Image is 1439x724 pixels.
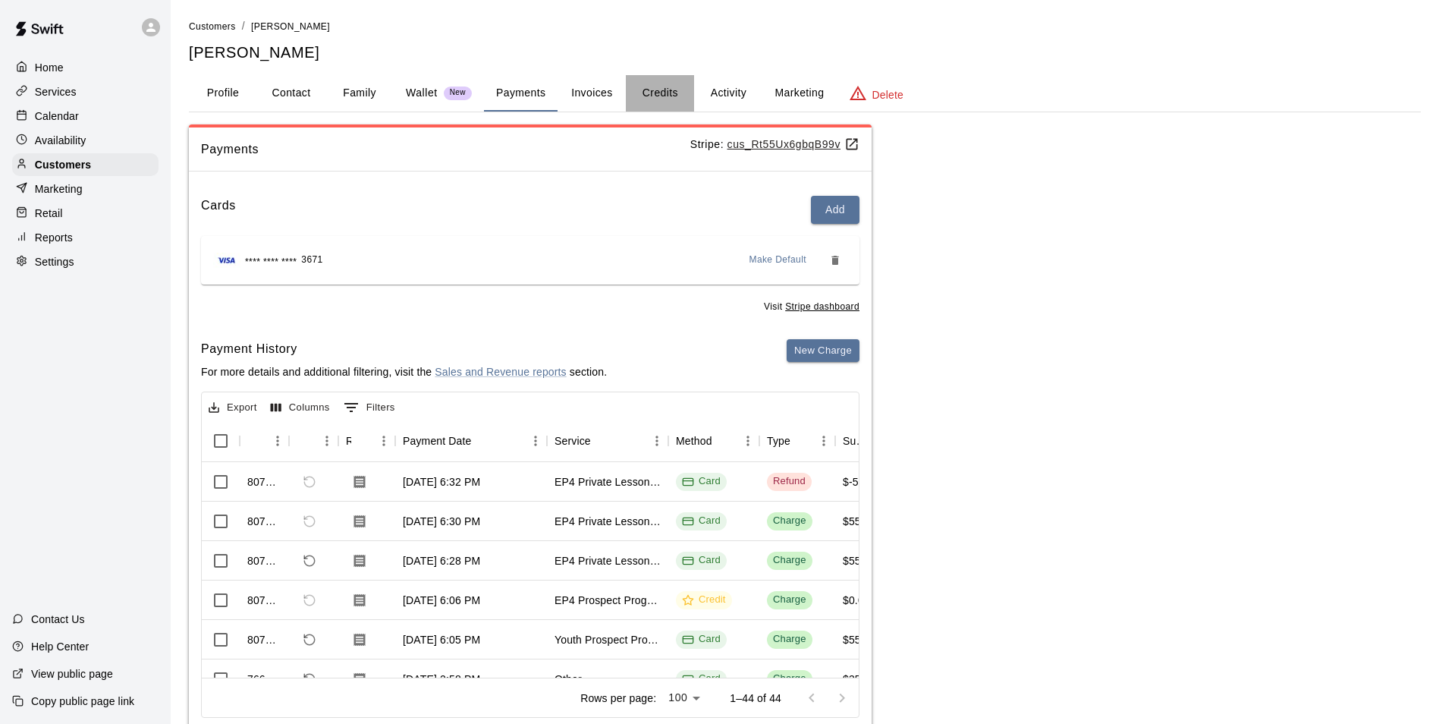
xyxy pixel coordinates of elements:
[251,21,330,32] span: [PERSON_NAME]
[444,88,472,98] span: New
[346,420,351,462] div: Receipt
[555,672,582,687] div: Other
[787,339,859,363] button: New Charge
[301,253,322,268] span: 3671
[289,420,338,462] div: Refund
[12,56,159,79] div: Home
[403,593,480,608] div: Sep 9, 2025, 6:06 PM
[242,18,245,34] li: /
[247,430,269,452] button: Sort
[406,85,438,101] p: Wallet
[297,508,322,534] span: This payment has already been refunded. The refund has ID 807517
[759,420,835,462] div: Type
[247,593,281,608] div: 807433
[727,138,859,150] u: cus_Rt55Ux6gbqB99v
[694,75,762,112] button: Activity
[843,420,867,462] div: Subtotal
[472,430,493,452] button: Sort
[773,672,806,686] div: Charge
[189,18,1421,35] nav: breadcrumb
[823,248,847,272] button: Remove
[773,514,806,528] div: Charge
[340,395,399,420] button: Show filters
[201,196,236,224] h6: Cards
[12,80,159,103] a: Services
[580,691,656,706] p: Rows per page:
[737,430,759,452] button: Menu
[31,694,134,709] p: Copy public page link
[555,474,661,489] div: EP4 Private Lesson Package – 5 Sessions
[773,553,806,568] div: Charge
[558,75,626,112] button: Invoices
[668,420,759,462] div: Method
[297,587,322,613] span: Refund payment
[730,691,781,706] p: 1–44 of 44
[773,632,806,647] div: Charge
[297,627,322,653] span: Refund payment
[325,75,394,112] button: Family
[346,508,373,535] button: Download Receipt
[662,687,705,709] div: 100
[12,105,159,127] a: Calendar
[547,420,668,462] div: Service
[189,75,1421,112] div: basic tabs example
[403,420,472,462] div: Payment Date
[555,593,661,608] div: EP4 Prospect Program ages 11-12
[297,469,322,495] span: Cannot refund a payment with type REFUND
[189,21,236,32] span: Customers
[247,474,281,489] div: 807517
[267,396,334,420] button: Select columns
[346,587,373,614] button: Download Receipt
[682,593,726,607] div: Credit
[555,632,661,647] div: Youth Prospect Program 1 Month Membership
[31,666,113,682] p: View public page
[31,612,85,627] p: Contact Us
[35,181,83,197] p: Marketing
[395,420,547,462] div: Payment Date
[35,206,63,221] p: Retail
[843,514,882,529] div: $550.00
[764,300,859,315] span: Visit
[712,430,734,452] button: Sort
[189,20,236,32] a: Customers
[785,301,859,312] a: Stripe dashboard
[12,178,159,200] a: Marketing
[257,75,325,112] button: Contact
[676,420,712,462] div: Method
[682,632,721,647] div: Card
[682,474,721,489] div: Card
[201,364,607,379] p: For more details and additional filtering, visit the section.
[12,250,159,273] a: Settings
[247,553,281,568] div: 807502
[189,75,257,112] button: Profile
[12,153,159,176] a: Customers
[767,420,790,462] div: Type
[843,474,885,489] div: $-550.00
[372,430,395,452] button: Menu
[773,474,806,489] div: Refund
[12,202,159,225] div: Retail
[35,109,79,124] p: Calendar
[812,430,835,452] button: Menu
[524,430,547,452] button: Menu
[346,547,373,574] button: Download Receipt
[749,253,807,268] span: Make Default
[811,196,859,224] button: Add
[435,366,566,378] a: Sales and Revenue reports
[35,230,73,245] p: Reports
[297,666,322,692] span: Refund payment
[201,140,690,159] span: Payments
[346,666,373,693] button: Download Receipt
[346,468,373,496] button: Download Receipt
[12,129,159,152] div: Availability
[35,84,77,99] p: Services
[773,593,806,607] div: Charge
[213,253,240,268] img: Credit card brand logo
[555,553,661,568] div: EP4 Private Lesson Package – 5 Sessions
